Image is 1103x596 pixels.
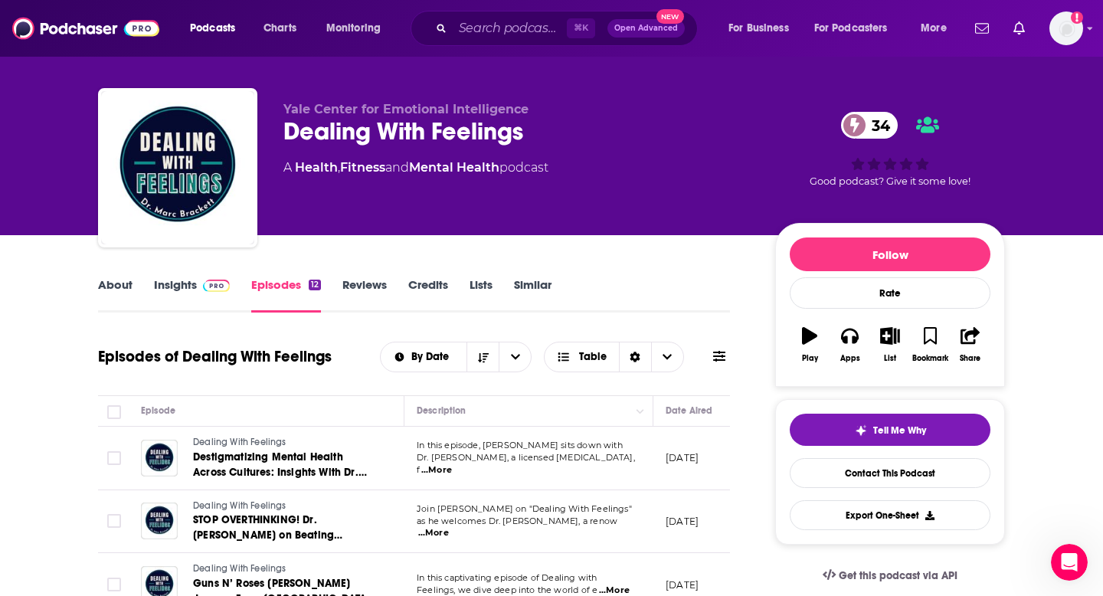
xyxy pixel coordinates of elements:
[790,414,990,446] button: tell me why sparkleTell Me Why
[607,19,685,38] button: Open AdvancedNew
[309,280,321,290] div: 12
[666,401,712,420] div: Date Aired
[295,160,338,175] a: Health
[1049,11,1083,45] img: User Profile
[840,354,860,363] div: Apps
[193,437,286,447] span: Dealing With Feelings
[193,562,377,576] a: Dealing With Feelings
[421,464,452,476] span: ...More
[190,18,235,39] span: Podcasts
[254,16,306,41] a: Charts
[810,557,970,594] a: Get this podcast via API
[619,342,651,372] div: Sort Direction
[544,342,684,372] button: Choose View
[631,402,650,421] button: Column Actions
[814,18,888,39] span: For Podcasters
[614,25,678,32] span: Open Advanced
[98,347,332,366] h1: Episodes of Dealing With Feelings
[830,317,869,372] button: Apps
[910,16,966,41] button: open menu
[969,15,995,41] a: Show notifications dropdown
[802,354,818,363] div: Play
[417,503,632,514] span: Join [PERSON_NAME] on "Dealing With Feelings"
[12,14,159,43] img: Podchaser - Follow, Share and Rate Podcasts
[1049,11,1083,45] span: Logged in as megcassidy
[884,354,896,363] div: List
[179,16,255,41] button: open menu
[666,451,699,464] p: [DATE]
[499,342,531,372] button: open menu
[870,317,910,372] button: List
[453,16,567,41] input: Search podcasts, credits, & more...
[855,424,867,437] img: tell me why sparkle
[790,317,830,372] button: Play
[193,436,377,450] a: Dealing With Feelings
[107,514,121,528] span: Toggle select row
[409,160,499,175] a: Mental Health
[775,102,1005,197] div: 34Good podcast? Give it some love!
[342,277,387,313] a: Reviews
[790,458,990,488] a: Contact This Podcast
[417,452,635,475] span: Dr. [PERSON_NAME], a licensed [MEDICAL_DATA], f
[107,578,121,591] span: Toggle select row
[567,18,595,38] span: ⌘ K
[283,159,548,177] div: A podcast
[910,317,950,372] button: Bookmark
[417,572,597,583] span: In this captivating episode of Dealing with
[810,175,970,187] span: Good podcast? Give it some love!
[193,513,364,572] span: STOP OVERTHINKING! Dr. [PERSON_NAME] on Beating Negative Thoughts | Dealing With Feelings
[856,112,898,139] span: 34
[283,102,529,116] span: Yale Center for Emotional Intelligence
[656,9,684,24] span: New
[951,317,990,372] button: Share
[193,500,286,511] span: Dealing With Feelings
[107,451,121,465] span: Toggle select row
[193,512,377,543] a: STOP OVERTHINKING! Dr. [PERSON_NAME] on Beating Negative Thoughts | Dealing With Feelings
[839,569,957,582] span: Get this podcast via API
[718,16,808,41] button: open menu
[417,440,623,450] span: In this episode, [PERSON_NAME] sits down with
[466,342,499,372] button: Sort Direction
[470,277,493,313] a: Lists
[804,16,910,41] button: open menu
[1049,11,1083,45] button: Show profile menu
[326,18,381,39] span: Monitoring
[98,277,133,313] a: About
[193,499,377,513] a: Dealing With Feelings
[381,352,467,362] button: open menu
[418,527,449,539] span: ...More
[316,16,401,41] button: open menu
[790,237,990,271] button: Follow
[790,500,990,530] button: Export One-Sheet
[417,585,597,595] span: Feelings, we dive deep into the world of e
[790,277,990,309] div: Rate
[411,352,454,362] span: By Date
[579,352,607,362] span: Table
[425,11,712,46] div: Search podcasts, credits, & more...
[912,354,948,363] div: Bookmark
[514,277,551,313] a: Similar
[193,450,377,480] a: Destigmatizing Mental Health Across Cultures: Insights With Dr. [PERSON_NAME] | Dealing With Feel...
[380,342,532,372] h2: Choose List sort
[141,401,175,420] div: Episode
[841,112,898,139] a: 34
[154,277,230,313] a: InsightsPodchaser Pro
[666,578,699,591] p: [DATE]
[101,91,254,244] img: Dealing With Feelings
[728,18,789,39] span: For Business
[251,277,321,313] a: Episodes12
[263,18,296,39] span: Charts
[203,280,230,292] img: Podchaser Pro
[417,401,466,420] div: Description
[666,515,699,528] p: [DATE]
[338,160,340,175] span: ,
[408,277,448,313] a: Credits
[873,424,926,437] span: Tell Me Why
[1071,11,1083,24] svg: Add a profile image
[921,18,947,39] span: More
[193,450,367,509] span: Destigmatizing Mental Health Across Cultures: Insights With Dr. [PERSON_NAME] | Dealing With Feel...
[340,160,385,175] a: Fitness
